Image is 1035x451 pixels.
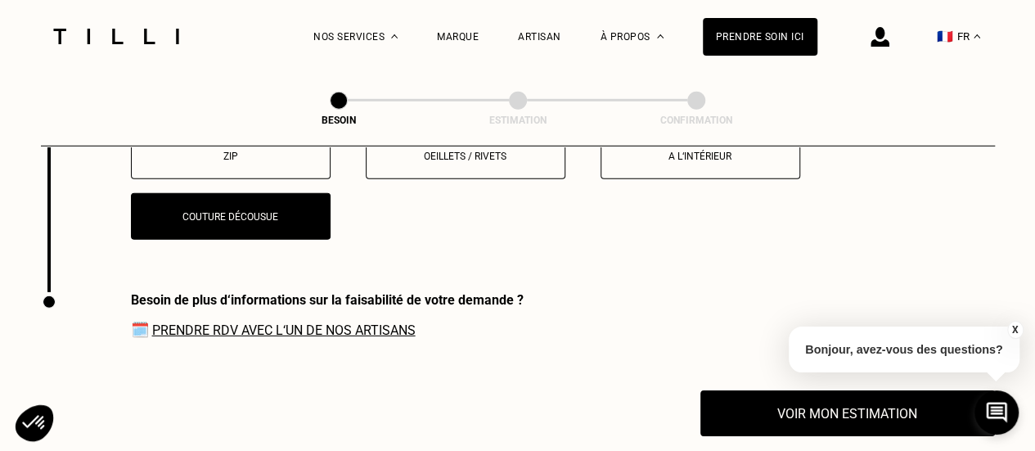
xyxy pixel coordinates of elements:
[131,133,331,179] button: Zip
[703,18,817,56] a: Prendre soin ici
[257,115,421,126] div: Besoin
[614,115,778,126] div: Confirmation
[518,31,561,43] a: Artisan
[610,151,791,162] p: A l‘intérieur
[937,29,953,44] span: 🇫🇷
[700,390,995,436] button: Voir mon estimation
[1006,321,1023,339] button: X
[366,133,565,179] button: Oeillets / rivets
[140,151,322,162] p: Zip
[436,115,600,126] div: Estimation
[152,322,416,338] a: Prendre RDV avec l‘un de nos artisans
[375,151,556,162] p: Oeillets / rivets
[131,193,331,240] button: Couture décousue
[601,133,800,179] button: A l‘intérieur
[657,34,664,38] img: Menu déroulant à propos
[131,292,524,308] div: Besoin de plus d‘informations sur la faisabilité de votre demande ?
[47,29,185,44] img: Logo du service de couturière Tilli
[789,327,1019,372] p: Bonjour, avez-vous des questions?
[140,211,322,223] p: Couture décousue
[131,321,524,338] span: 🗓️
[871,27,889,47] img: icône connexion
[437,31,479,43] a: Marque
[391,34,398,38] img: Menu déroulant
[974,34,980,38] img: menu déroulant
